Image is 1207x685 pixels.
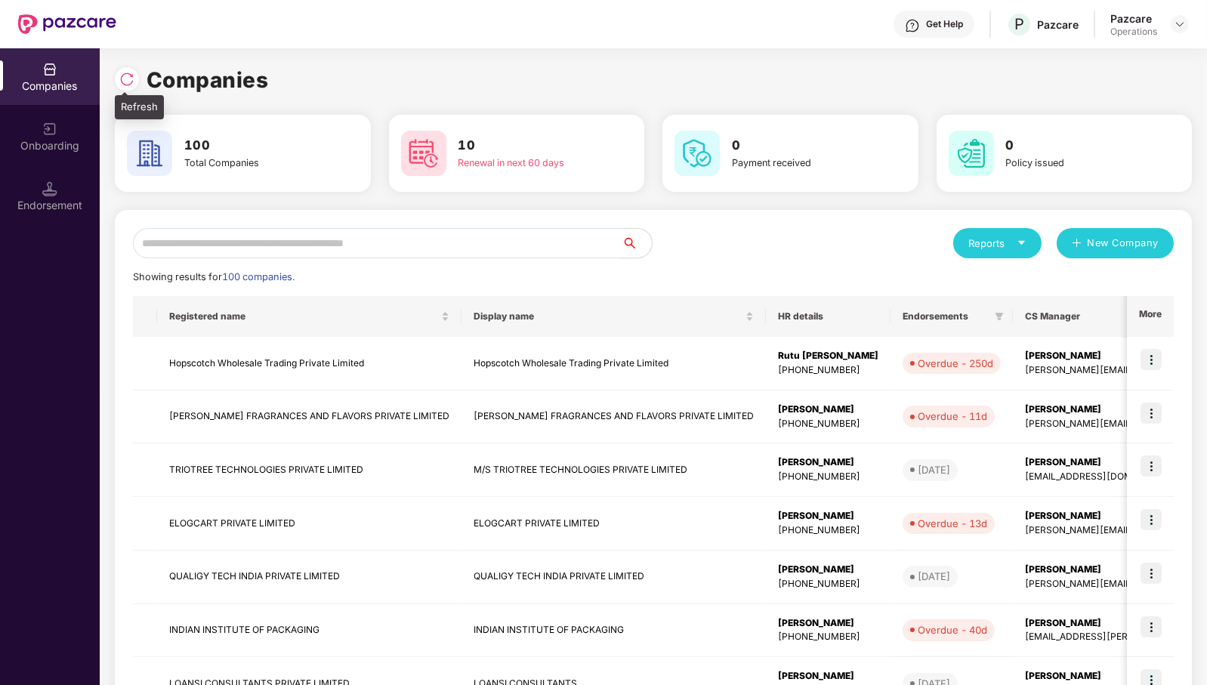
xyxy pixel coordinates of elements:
div: Policy issued [1006,156,1136,171]
td: [PERSON_NAME] FRAGRANCES AND FLAVORS PRIVATE LIMITED [157,390,461,444]
td: QUALIGY TECH INDIA PRIVATE LIMITED [461,551,766,604]
div: Operations [1110,26,1157,38]
div: Reports [968,236,1026,251]
img: svg+xml;base64,PHN2ZyB4bWxucz0iaHR0cDovL3d3dy53My5vcmcvMjAwMC9zdmciIHdpZHRoPSI2MCIgaGVpZ2h0PSI2MC... [949,131,994,176]
div: [PERSON_NAME] [778,403,878,417]
div: Overdue - 13d [918,516,987,531]
h1: Companies [147,63,269,97]
span: P [1014,15,1024,33]
span: Endorsements [903,310,989,322]
img: svg+xml;base64,PHN2ZyB4bWxucz0iaHR0cDovL3d3dy53My5vcmcvMjAwMC9zdmciIHdpZHRoPSI2MCIgaGVpZ2h0PSI2MC... [401,131,446,176]
td: INDIAN INSTITUTE OF PACKAGING [157,604,461,658]
button: search [621,228,653,258]
th: More [1127,296,1174,337]
span: filter [995,312,1004,321]
div: Payment received [732,156,862,171]
td: QUALIGY TECH INDIA PRIVATE LIMITED [157,551,461,604]
div: [PHONE_NUMBER] [778,630,878,644]
span: 100 companies. [222,271,295,282]
span: filter [992,307,1007,326]
div: Overdue - 40d [918,622,987,637]
div: [DATE] [918,462,950,477]
td: ELOGCART PRIVATE LIMITED [461,497,766,551]
button: plusNew Company [1057,228,1174,258]
div: Overdue - 250d [918,356,993,371]
td: ELOGCART PRIVATE LIMITED [157,497,461,551]
img: svg+xml;base64,PHN2ZyB3aWR0aD0iMjAiIGhlaWdodD0iMjAiIHZpZXdCb3g9IjAgMCAyMCAyMCIgZmlsbD0ibm9uZSIgeG... [42,122,57,137]
img: icon [1141,563,1162,584]
span: Showing results for [133,271,295,282]
span: New Company [1088,236,1159,251]
div: [PERSON_NAME] [778,509,878,523]
img: icon [1141,509,1162,530]
div: [PERSON_NAME] [778,616,878,631]
div: Refresh [115,95,164,119]
div: [PHONE_NUMBER] [778,417,878,431]
td: Hopscotch Wholesale Trading Private Limited [461,337,766,390]
img: icon [1141,403,1162,424]
td: [PERSON_NAME] FRAGRANCES AND FLAVORS PRIVATE LIMITED [461,390,766,444]
div: Pazcare [1110,11,1157,26]
div: [PHONE_NUMBER] [778,470,878,484]
img: svg+xml;base64,PHN2ZyB4bWxucz0iaHR0cDovL3d3dy53My5vcmcvMjAwMC9zdmciIHdpZHRoPSI2MCIgaGVpZ2h0PSI2MC... [674,131,720,176]
th: Registered name [157,296,461,337]
span: search [621,237,652,249]
th: Display name [461,296,766,337]
div: [PHONE_NUMBER] [778,363,878,378]
div: Renewal in next 60 days [458,156,588,171]
img: icon [1141,349,1162,370]
div: [PERSON_NAME] [778,563,878,577]
span: caret-down [1017,238,1026,248]
h3: 100 [184,136,314,156]
span: Registered name [169,310,438,322]
td: TRIOTREE TECHNOLOGIES PRIVATE LIMITED [157,443,461,497]
div: Get Help [926,18,963,30]
img: svg+xml;base64,PHN2ZyBpZD0iQ29tcGFuaWVzIiB4bWxucz0iaHR0cDovL3d3dy53My5vcmcvMjAwMC9zdmciIHdpZHRoPS... [42,62,57,77]
h3: 0 [732,136,862,156]
img: icon [1141,455,1162,477]
img: New Pazcare Logo [18,14,116,34]
div: [PERSON_NAME] [778,455,878,470]
img: svg+xml;base64,PHN2ZyBpZD0iSGVscC0zMngzMiIgeG1sbnM9Imh0dHA6Ly93d3cudzMub3JnLzIwMDAvc3ZnIiB3aWR0aD... [905,18,920,33]
th: HR details [766,296,891,337]
div: [PHONE_NUMBER] [778,577,878,591]
span: plus [1072,238,1082,250]
h3: 10 [458,136,588,156]
img: svg+xml;base64,PHN2ZyBpZD0iRHJvcGRvd24tMzJ4MzIiIHhtbG5zPSJodHRwOi8vd3d3LnczLm9yZy8yMDAwL3N2ZyIgd2... [1174,18,1186,30]
div: Overdue - 11d [918,409,987,424]
div: Rutu [PERSON_NAME] [778,349,878,363]
td: M/S TRIOTREE TECHNOLOGIES PRIVATE LIMITED [461,443,766,497]
img: svg+xml;base64,PHN2ZyB3aWR0aD0iMTQuNSIgaGVpZ2h0PSIxNC41IiB2aWV3Qm94PSIwIDAgMTYgMTYiIGZpbGw9Im5vbm... [42,181,57,196]
span: Display name [474,310,742,322]
div: Pazcare [1037,17,1079,32]
img: svg+xml;base64,PHN2ZyB4bWxucz0iaHR0cDovL3d3dy53My5vcmcvMjAwMC9zdmciIHdpZHRoPSI2MCIgaGVpZ2h0PSI2MC... [127,131,172,176]
td: INDIAN INSTITUTE OF PACKAGING [461,604,766,658]
div: [DATE] [918,569,950,584]
div: [PERSON_NAME] [778,669,878,683]
div: Total Companies [184,156,314,171]
td: Hopscotch Wholesale Trading Private Limited [157,337,461,390]
img: icon [1141,616,1162,637]
h3: 0 [1006,136,1136,156]
img: svg+xml;base64,PHN2ZyBpZD0iUmVsb2FkLTMyeDMyIiB4bWxucz0iaHR0cDovL3d3dy53My5vcmcvMjAwMC9zdmciIHdpZH... [119,72,134,87]
div: [PHONE_NUMBER] [778,523,878,538]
